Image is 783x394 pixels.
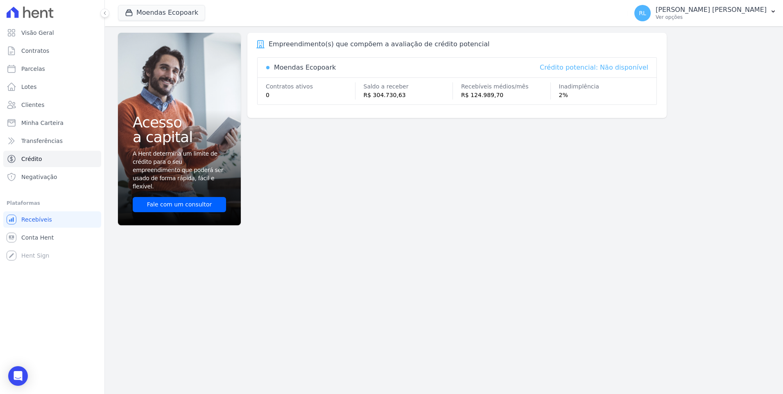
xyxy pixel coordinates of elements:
a: Minha Carteira [3,115,101,131]
a: Fale com um consultor [133,197,226,212]
div: Moendas Ecopoark [274,63,336,72]
div: Saldo a receber [364,82,453,91]
a: Transferências [3,133,101,149]
span: Visão Geral [21,29,54,37]
span: Transferências [21,137,63,145]
div: 0 [266,91,355,100]
span: Negativação [21,173,57,181]
div: Open Intercom Messenger [8,366,28,386]
p: [PERSON_NAME] [PERSON_NAME] [656,6,767,14]
div: 2% [559,91,649,100]
div: Inadimplência [559,82,649,91]
div: R$ 304.730,63 [364,91,453,100]
span: Minha Carteira [21,119,63,127]
a: Negativação [3,169,101,185]
p: Ver opções [656,14,767,20]
span: RL [639,10,646,16]
span: Contratos [21,47,49,55]
a: Clientes [3,97,101,113]
a: Parcelas [3,61,101,77]
span: Acesso [133,115,226,130]
a: Crédito [3,151,101,167]
span: A Hent determina um limite de crédito para o seu empreendimento que poderá ser usado de forma ráp... [133,149,224,190]
span: Clientes [21,101,44,109]
div: Crédito potencial: Não disponível [540,63,648,72]
span: Crédito [21,155,42,163]
span: Recebíveis [21,215,52,224]
button: RL [PERSON_NAME] [PERSON_NAME] Ver opções [628,2,783,25]
span: Parcelas [21,65,45,73]
a: Visão Geral [3,25,101,41]
span: a capital [133,130,226,145]
a: Lotes [3,79,101,95]
span: Conta Hent [21,233,54,242]
a: Recebíveis [3,211,101,228]
div: Empreendimento(s) que compõem a avaliação de crédito potencial [269,39,489,49]
div: Recebíveis médios/mês [461,82,550,91]
span: Lotes [21,83,37,91]
div: Plataformas [7,198,98,208]
button: Moendas Ecopoark [118,5,205,20]
div: R$ 124.989,70 [461,91,550,100]
div: Contratos ativos [266,82,355,91]
a: Contratos [3,43,101,59]
a: Conta Hent [3,229,101,246]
